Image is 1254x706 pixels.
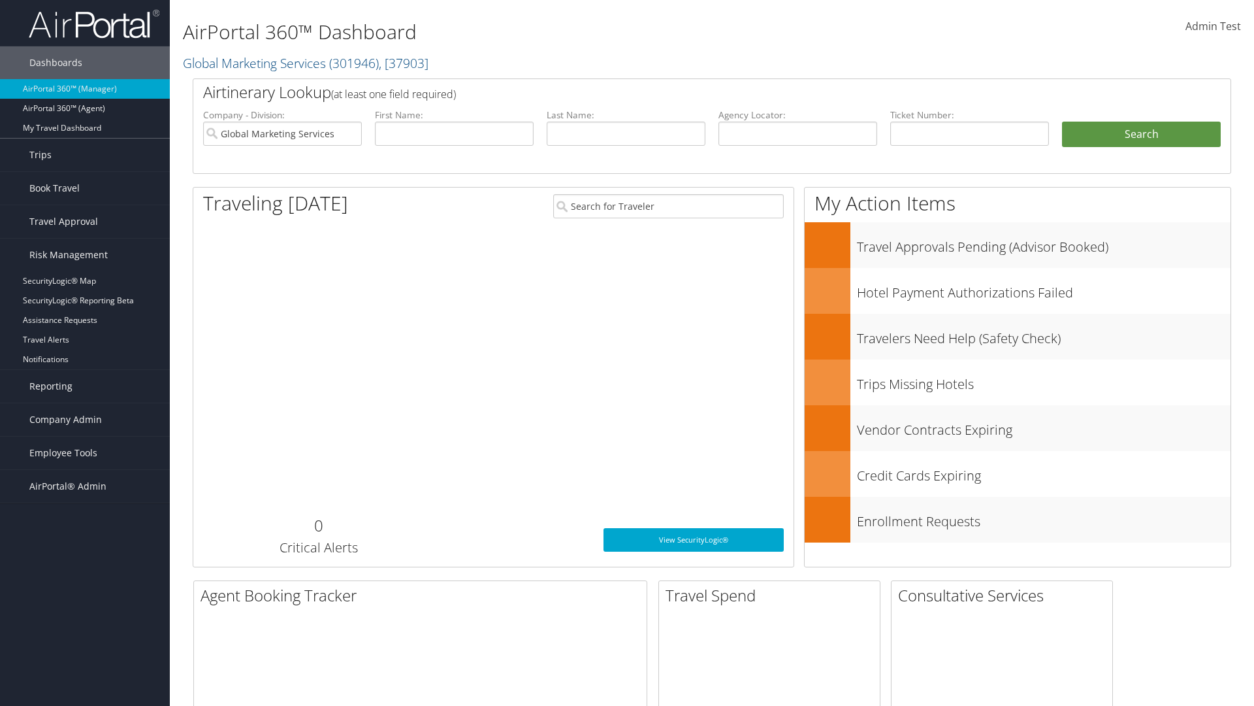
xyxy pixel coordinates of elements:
span: Company Admin [29,403,102,436]
h2: Airtinerary Lookup [203,81,1134,103]
a: Admin Test [1185,7,1241,47]
a: Hotel Payment Authorizations Failed [805,268,1230,314]
label: Company - Division: [203,109,362,122]
span: , [ 37903 ] [379,54,428,72]
span: Risk Management [29,239,108,271]
h3: Hotel Payment Authorizations Failed [857,277,1230,302]
a: View SecurityLogic® [603,528,784,552]
a: Global Marketing Services [183,54,428,72]
span: Reporting [29,370,72,403]
a: Travelers Need Help (Safety Check) [805,314,1230,360]
span: Trips [29,139,52,171]
label: Last Name: [547,109,705,122]
h3: Travel Approvals Pending (Advisor Booked) [857,231,1230,256]
a: Credit Cards Expiring [805,451,1230,497]
h2: Travel Spend [666,584,880,607]
span: Dashboards [29,46,82,79]
h2: Agent Booking Tracker [201,584,647,607]
span: Employee Tools [29,437,97,469]
a: Enrollment Requests [805,497,1230,543]
a: Vendor Contracts Expiring [805,405,1230,451]
span: Admin Test [1185,19,1241,33]
h3: Critical Alerts [203,539,434,557]
span: (at least one field required) [331,87,456,101]
h1: My Action Items [805,190,1230,217]
a: Trips Missing Hotels [805,360,1230,405]
label: Agency Locator: [718,109,877,122]
h3: Trips Missing Hotels [857,369,1230,394]
h1: AirPortal 360™ Dashboard [183,18,888,46]
label: First Name: [375,109,534,122]
a: Travel Approvals Pending (Advisor Booked) [805,222,1230,268]
label: Ticket Number: [890,109,1049,122]
span: ( 301946 ) [329,54,379,72]
span: AirPortal® Admin [29,470,106,503]
h3: Vendor Contracts Expiring [857,414,1230,439]
h3: Credit Cards Expiring [857,460,1230,485]
button: Search [1062,122,1221,148]
h2: Consultative Services [898,584,1112,607]
h3: Enrollment Requests [857,506,1230,531]
span: Travel Approval [29,205,98,238]
img: airportal-logo.png [29,8,159,39]
h1: Traveling [DATE] [203,190,348,217]
span: Book Travel [29,172,80,205]
input: Search for Traveler [553,194,784,218]
h2: 0 [203,514,434,537]
h3: Travelers Need Help (Safety Check) [857,323,1230,348]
